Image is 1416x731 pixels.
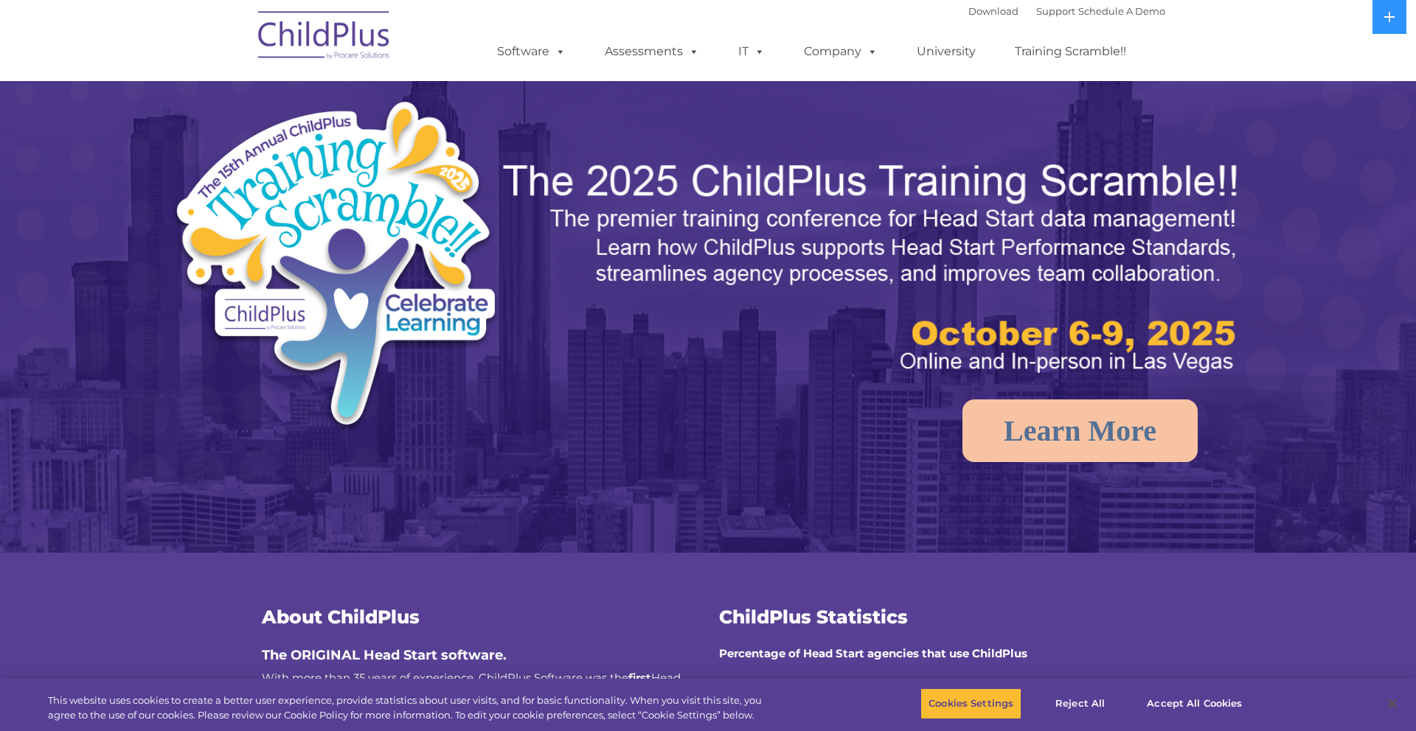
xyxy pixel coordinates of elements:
[789,37,892,66] a: Company
[962,399,1198,462] a: Learn More
[719,646,1027,660] strong: Percentage of Head Start agencies that use ChildPlus
[968,5,1165,17] font: |
[920,688,1021,719] button: Cookies Settings
[590,37,714,66] a: Assessments
[968,5,1018,17] a: Download
[1078,5,1165,17] a: Schedule A Demo
[1139,688,1250,719] button: Accept All Cookies
[1036,5,1075,17] a: Support
[48,693,779,722] div: This website uses cookies to create a better user experience, provide statistics about user visit...
[723,37,780,66] a: IT
[262,606,420,628] span: About ChildPlus
[1376,688,1409,720] button: Close
[482,37,580,66] a: Software
[628,671,651,685] b: first
[1034,688,1126,719] button: Reject All
[262,647,507,663] span: The ORIGINAL Head Start software.
[262,671,681,720] span: With more than 35 years of experience, ChildPlus Software was the Head Start data management soft...
[902,37,990,66] a: University
[719,606,908,628] span: ChildPlus Statistics
[251,1,398,74] img: ChildPlus by Procare Solutions
[1000,37,1141,66] a: Training Scramble!!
